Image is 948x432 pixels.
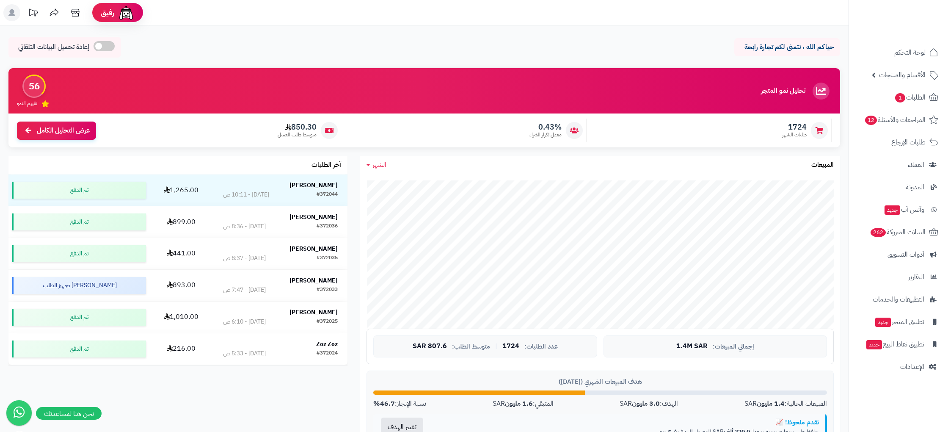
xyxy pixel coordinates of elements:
[223,318,266,326] div: [DATE] - 6:10 ص
[854,267,943,287] a: التقارير
[502,343,519,350] span: 1724
[854,199,943,220] a: وآتس آبجديد
[223,222,266,231] div: [DATE] - 8:36 ص
[149,174,214,206] td: 1,265.00
[620,399,678,409] div: الهدف: SAR
[289,244,338,253] strong: [PERSON_NAME]
[149,333,214,365] td: 216.00
[223,349,266,358] div: [DATE] - 5:33 ص
[894,91,926,103] span: الطلبات
[317,349,338,358] div: #372024
[317,318,338,326] div: #372025
[757,399,785,409] strong: 1.4 مليون
[854,132,943,152] a: طلبات الإرجاع
[317,222,338,231] div: #372036
[865,116,877,125] span: 12
[854,334,943,354] a: تطبيق نقاط البيعجديد
[149,206,214,238] td: 899.00
[223,254,266,263] div: [DATE] - 8:37 ص
[782,131,807,138] span: طلبات الشهر
[22,4,44,23] a: تحديثات المنصة
[373,377,827,386] div: هدف المبيعات الشهري ([DATE])
[289,308,338,317] strong: [PERSON_NAME]
[18,42,89,52] span: إعادة تحميل البيانات التلقائي
[895,93,905,102] span: 1
[317,191,338,199] div: #372044
[871,228,886,237] span: 262
[149,238,214,269] td: 441.00
[879,69,926,81] span: الأقسام والمنتجات
[101,8,114,18] span: رفيق
[874,316,924,328] span: تطبيق المتجر
[676,343,708,350] span: 1.4M SAR
[873,294,924,305] span: التطبيقات والخدمات
[854,312,943,332] a: تطبيق المتجرجديد
[317,286,338,294] div: #372033
[866,340,882,349] span: جديد
[908,271,924,283] span: التقارير
[632,399,660,409] strong: 3.0 مليون
[12,245,146,262] div: تم الدفع
[782,122,807,132] span: 1724
[17,122,96,140] a: عرض التحليل الكامل
[278,122,317,132] span: 850.30
[311,161,341,169] h3: آخر الطلبات
[373,399,426,409] div: نسبة الإنجاز:
[289,213,338,222] strong: [PERSON_NAME]
[854,222,943,242] a: السلات المتروكة262
[149,302,214,333] td: 1,010.00
[885,205,900,215] span: جديد
[12,213,146,230] div: تم الدفع
[12,309,146,326] div: تم الدفع
[12,182,146,199] div: تم الدفع
[437,418,819,427] div: تقدم ملحوظ! 📈
[854,155,943,175] a: العملاء
[891,136,926,148] span: طلبات الإرجاع
[854,87,943,108] a: الطلبات1
[854,177,943,197] a: المدونة
[505,399,533,409] strong: 1.6 مليون
[529,122,562,132] span: 0.43%
[367,160,386,170] a: الشهر
[149,270,214,301] td: 893.00
[373,399,395,409] strong: 46.7%
[118,4,135,21] img: ai-face.png
[524,343,558,350] span: عدد الطلبات:
[854,357,943,377] a: الإعدادات
[870,226,926,238] span: السلات المتروكة
[854,42,943,63] a: لوحة التحكم
[372,160,386,170] span: الشهر
[864,114,926,126] span: المراجعات والأسئلة
[744,399,827,409] div: المبيعات الحالية: SAR
[875,318,891,327] span: جديد
[289,276,338,285] strong: [PERSON_NAME]
[12,341,146,357] div: تم الدفع
[865,338,924,350] span: تطبيق نقاط البيع
[908,159,924,171] span: العملاء
[887,249,924,260] span: أدوات التسويق
[529,131,562,138] span: معدل تكرار الشراء
[493,399,554,409] div: المتبقي: SAR
[890,24,940,42] img: logo-2.png
[900,361,924,373] span: الإعدادات
[884,204,924,216] span: وآتس آب
[894,47,926,58] span: لوحة التحكم
[317,254,338,263] div: #372035
[17,100,37,107] span: تقييم النمو
[854,244,943,265] a: أدوات التسويق
[37,126,90,136] span: عرض التحليل الكامل
[495,343,497,349] span: |
[316,340,338,349] strong: Zoz Zoz
[452,343,490,350] span: متوسط الطلب:
[854,110,943,130] a: المراجعات والأسئلة12
[761,87,805,95] h3: تحليل نمو المتجر
[278,131,317,138] span: متوسط طلب العميل
[713,343,754,350] span: إجمالي المبيعات:
[906,181,924,193] span: المدونة
[289,181,338,190] strong: [PERSON_NAME]
[223,286,266,294] div: [DATE] - 7:47 ص
[12,277,146,294] div: [PERSON_NAME] تجهيز الطلب
[811,161,834,169] h3: المبيعات
[741,42,834,52] p: حياكم الله ، نتمنى لكم تجارة رابحة
[223,191,269,199] div: [DATE] - 10:11 ص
